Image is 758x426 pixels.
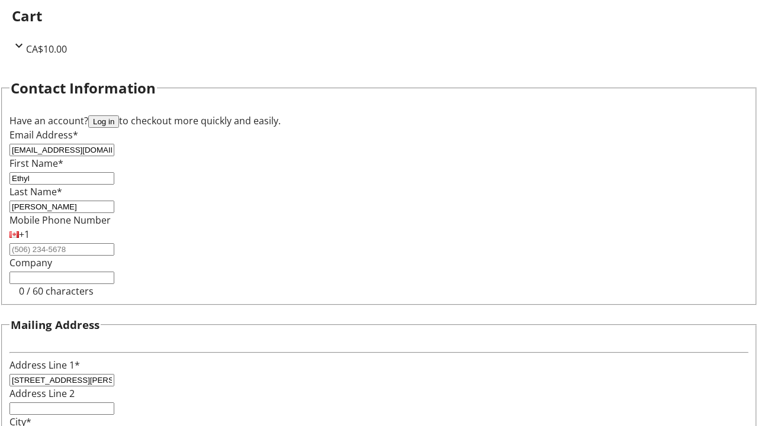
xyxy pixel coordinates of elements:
tr-character-limit: 0 / 60 characters [19,285,94,298]
label: Mobile Phone Number [9,214,111,227]
label: Address Line 1* [9,359,80,372]
label: Email Address* [9,128,78,141]
label: Address Line 2 [9,387,75,400]
label: Last Name* [9,185,62,198]
span: CA$10.00 [26,43,67,56]
input: (506) 234-5678 [9,243,114,256]
input: Address [9,374,114,386]
h2: Contact Information [11,78,156,99]
button: Log in [88,115,119,128]
label: First Name* [9,157,63,170]
label: Company [9,256,52,269]
h2: Cart [12,5,746,27]
h3: Mailing Address [11,317,99,333]
div: Have an account? to checkout more quickly and easily. [9,114,749,128]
